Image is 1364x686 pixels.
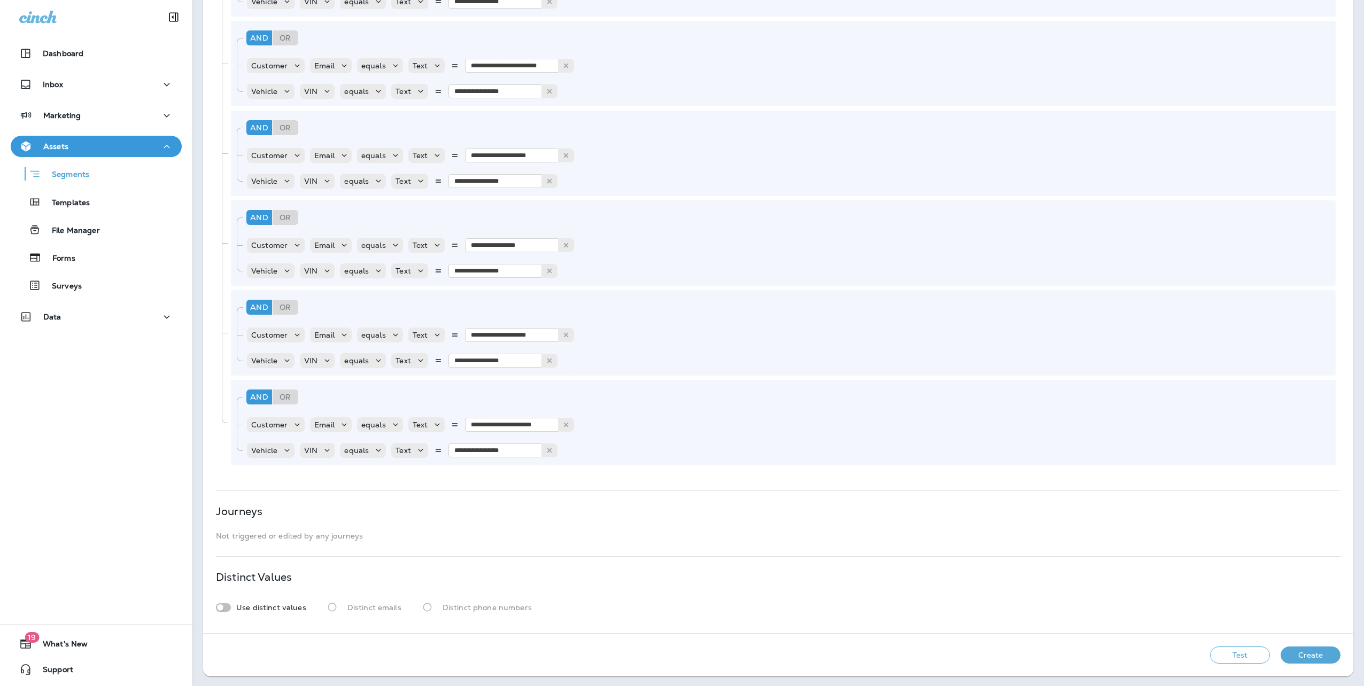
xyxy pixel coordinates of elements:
[304,356,317,365] p: VIN
[361,151,386,160] p: equals
[361,61,386,70] p: equals
[413,420,428,429] p: Text
[11,219,182,241] button: File Manager
[413,241,428,250] p: Text
[11,136,182,157] button: Assets
[11,274,182,297] button: Surveys
[396,356,411,365] p: Text
[246,389,272,404] div: And
[246,300,272,315] div: And
[11,633,182,654] button: 19What's New
[443,603,532,612] p: Distinct phone numbers
[304,446,317,455] p: VIN
[314,420,335,429] p: Email
[41,170,89,181] p: Segments
[11,162,182,185] button: Segments
[11,105,182,126] button: Marketing
[43,80,63,89] p: Inbox
[314,151,335,160] p: Email
[43,313,61,321] p: Data
[11,246,182,269] button: Forms
[236,603,306,612] p: Use distinct values
[246,120,272,135] div: And
[396,177,411,185] p: Text
[41,226,100,236] p: File Manager
[251,267,277,275] p: Vehicle
[11,659,182,680] button: Support
[304,267,317,275] p: VIN
[216,532,1340,540] p: Not triggered or edited by any journeys
[43,142,68,151] p: Assets
[344,87,369,96] p: equals
[344,267,369,275] p: equals
[43,111,81,120] p: Marketing
[314,61,335,70] p: Email
[1210,646,1270,664] button: Test
[314,241,335,250] p: Email
[344,446,369,455] p: equals
[32,640,88,652] span: What's New
[251,241,288,250] p: Customer
[361,241,386,250] p: equals
[159,6,189,28] button: Collapse Sidebar
[251,420,288,429] p: Customer
[344,356,369,365] p: equals
[216,507,262,516] p: Journeys
[361,420,386,429] p: equals
[42,254,75,264] p: Forms
[11,306,182,328] button: Data
[251,446,277,455] p: Vehicle
[1281,646,1340,664] button: Create
[246,30,272,45] div: And
[32,665,73,678] span: Support
[216,573,292,581] p: Distinct Values
[396,87,411,96] p: Text
[396,446,411,455] p: Text
[413,61,428,70] p: Text
[11,191,182,213] button: Templates
[251,177,277,185] p: Vehicle
[251,331,288,339] p: Customer
[361,331,386,339] p: equals
[246,210,272,225] div: And
[273,389,298,404] div: Or
[11,43,182,64] button: Dashboard
[304,87,317,96] p: VIN
[344,177,369,185] p: equals
[251,61,288,70] p: Customer
[314,331,335,339] p: Email
[347,603,401,612] p: Distinct emails
[413,331,428,339] p: Text
[43,49,83,58] p: Dashboard
[41,198,90,208] p: Templates
[251,87,277,96] p: Vehicle
[273,30,298,45] div: Or
[396,267,411,275] p: Text
[11,74,182,95] button: Inbox
[273,210,298,225] div: Or
[273,120,298,135] div: Or
[25,632,39,643] span: 19
[304,177,317,185] p: VIN
[251,151,288,160] p: Customer
[251,356,277,365] p: Vehicle
[273,300,298,315] div: Or
[413,151,428,160] p: Text
[41,282,82,292] p: Surveys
